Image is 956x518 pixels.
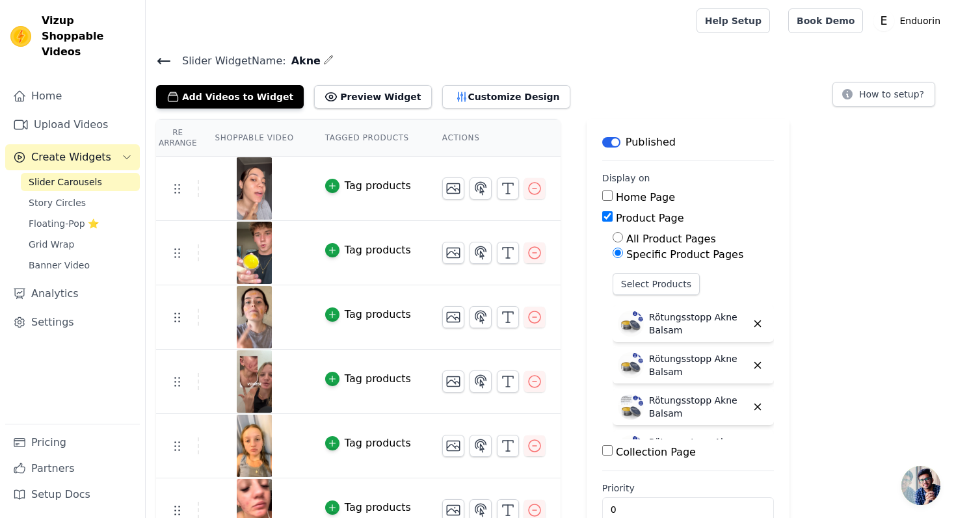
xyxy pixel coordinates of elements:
[345,435,411,451] div: Tag products
[747,313,769,335] button: Delete widget
[31,149,111,165] span: Create Widgets
[325,500,411,515] button: Tag products
[616,212,684,224] label: Product Page
[345,500,411,515] div: Tag products
[345,307,411,322] div: Tag products
[5,456,140,482] a: Partners
[236,350,272,413] img: vizup-images-eac6.png
[10,26,31,47] img: Vizup
[649,435,747,461] p: Rötungsstopp Akne Balsam
[29,217,99,230] span: Floating-Pop ⭐
[618,435,644,461] img: Rötungsstopp Akne Balsam
[697,8,770,33] a: Help Setup
[747,396,769,418] button: Delete widget
[747,437,769,460] button: Delete widget
[199,120,309,157] th: Shoppable Video
[325,178,411,194] button: Tag products
[618,311,644,337] img: Rötungsstopp Akne Balsam
[29,259,90,272] span: Banner Video
[236,222,272,284] img: vizup-images-012c.png
[5,112,140,138] a: Upload Videos
[325,307,411,322] button: Tag products
[442,306,464,328] button: Change Thumbnail
[236,415,272,477] img: vizup-images-993b.png
[442,85,570,109] button: Customize Design
[901,466,940,505] div: Open chat
[345,178,411,194] div: Tag products
[29,175,102,188] span: Slider Carousels
[649,394,747,420] p: Rötungsstopp Akne Balsam
[323,52,334,70] div: Edit Name
[649,311,747,337] p: Rötungsstopp Akne Balsam
[5,281,140,307] a: Analytics
[5,144,140,170] button: Create Widgets
[618,352,644,378] img: Rötungsstopp Akne Balsam
[747,354,769,376] button: Delete widget
[616,191,675,203] label: Home Page
[832,82,935,107] button: How to setup?
[172,53,286,69] span: Slider Widget Name:
[626,248,743,261] label: Specific Product Pages
[613,273,700,295] button: Select Products
[21,194,140,212] a: Story Circles
[325,435,411,451] button: Tag products
[42,13,135,60] span: Vizup Shoppable Videos
[325,242,411,258] button: Tag products
[21,256,140,274] a: Banner Video
[649,352,747,378] p: Rötungsstopp Akne Balsam
[325,371,411,387] button: Tag products
[156,85,304,109] button: Add Videos to Widget
[618,394,644,420] img: Rötungsstopp Akne Balsam
[236,286,272,348] img: vizup-images-2bd6.png
[29,238,74,251] span: Grid Wrap
[21,173,140,191] a: Slider Carousels
[286,53,321,69] span: Akne
[345,371,411,387] div: Tag products
[873,9,946,32] button: E Enduorin
[156,120,199,157] th: Re Arrange
[881,14,888,27] text: E
[442,242,464,264] button: Change Thumbnail
[314,85,431,109] button: Preview Widget
[602,172,650,185] legend: Display on
[626,135,676,150] p: Published
[894,9,946,32] p: Enduorin
[616,446,696,458] label: Collection Page
[788,8,863,33] a: Book Demo
[5,309,140,335] a: Settings
[442,177,464,200] button: Change Thumbnail
[626,233,716,245] label: All Product Pages
[5,430,140,456] a: Pricing
[345,242,411,258] div: Tag products
[21,214,140,233] a: Floating-Pop ⭐
[832,91,935,103] a: How to setup?
[442,370,464,393] button: Change Thumbnail
[442,435,464,457] button: Change Thumbnail
[5,83,140,109] a: Home
[21,235,140,253] a: Grid Wrap
[427,120,561,157] th: Actions
[236,157,272,220] img: vizup-images-e34f.png
[602,482,774,495] label: Priority
[5,482,140,508] a: Setup Docs
[29,196,86,209] span: Story Circles
[310,120,427,157] th: Tagged Products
